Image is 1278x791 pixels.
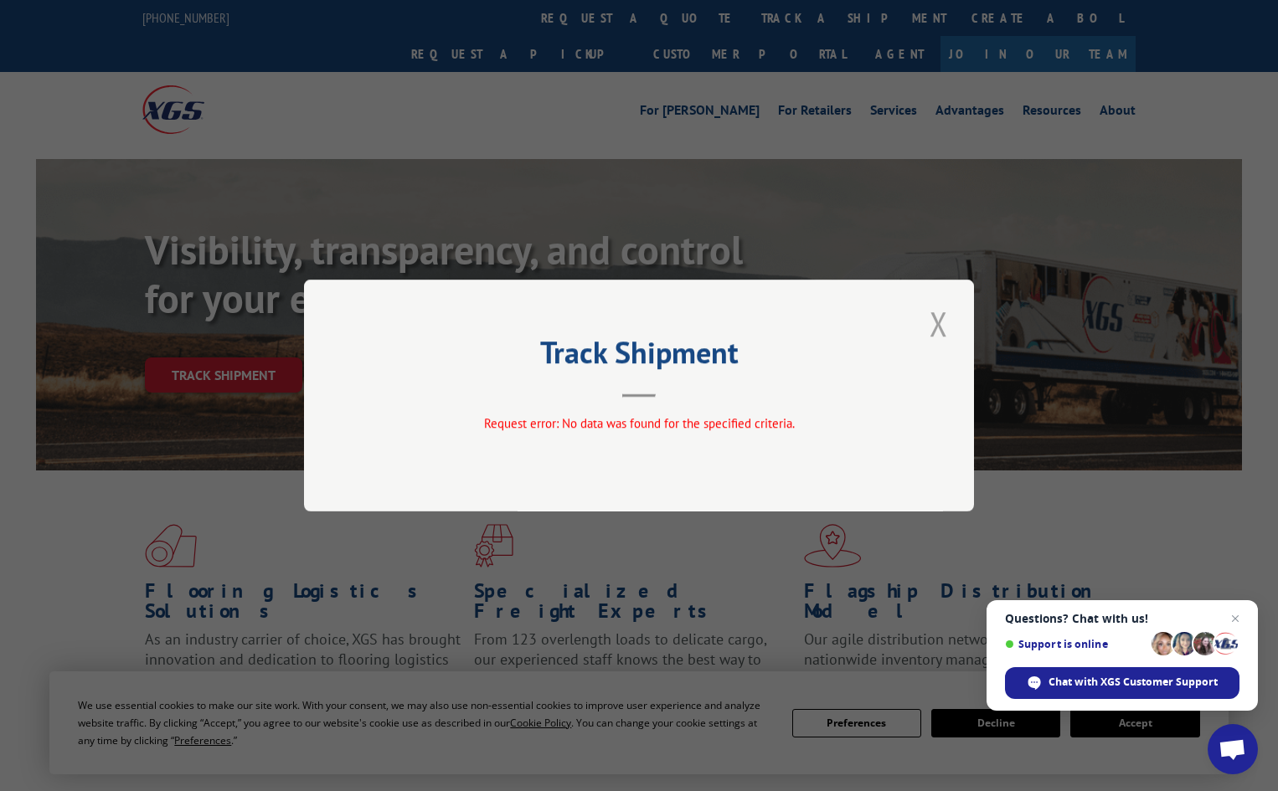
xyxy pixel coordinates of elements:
span: Chat with XGS Customer Support [1049,675,1218,690]
button: Close modal [925,300,953,347]
span: Support is online [1005,638,1146,650]
h2: Track Shipment [388,341,890,372]
span: Questions? Chat with us! [1005,612,1239,625]
a: Open chat [1208,724,1258,774]
span: Request error: No data was found for the specified criteria. [484,415,795,431]
span: Chat with XGS Customer Support [1005,667,1239,699]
